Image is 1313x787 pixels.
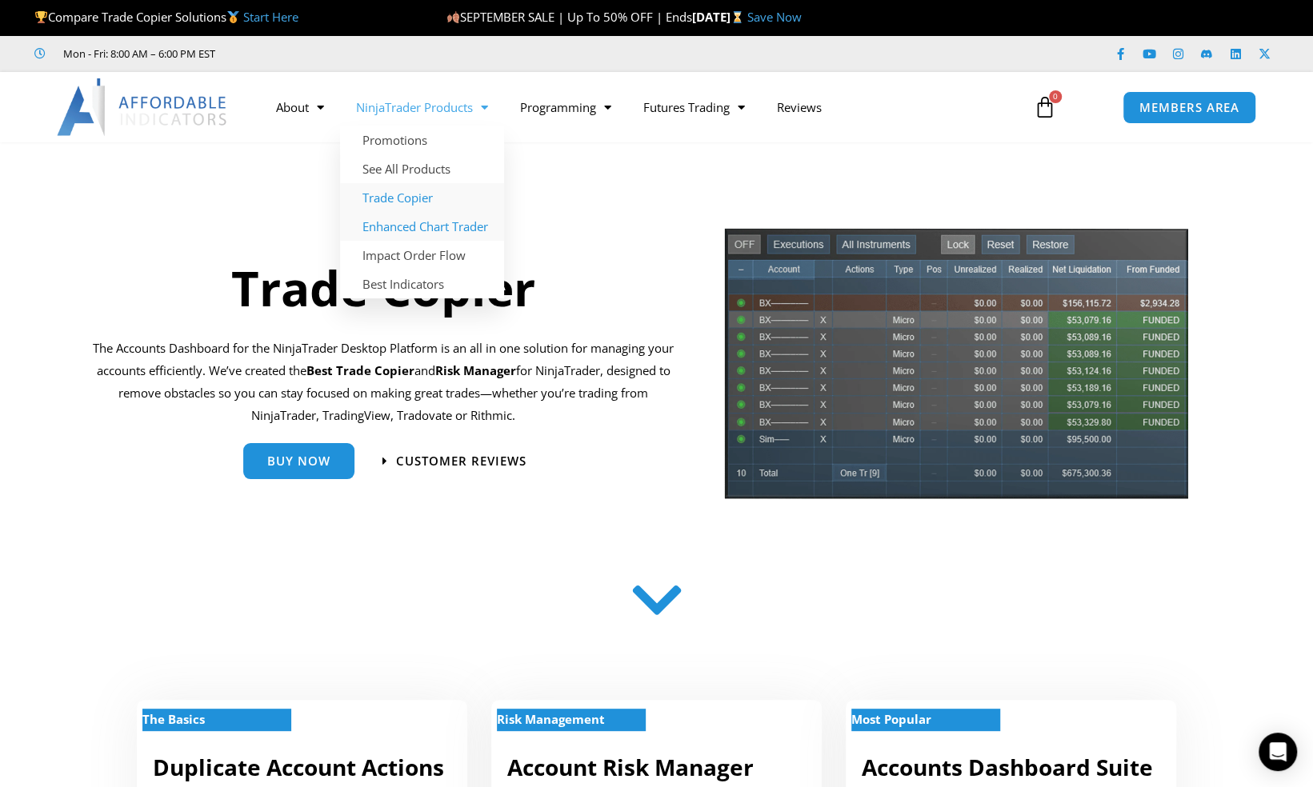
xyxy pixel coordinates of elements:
[504,89,627,126] a: Programming
[862,752,1153,782] a: Accounts Dashboard Suite
[340,154,504,183] a: See All Products
[851,711,931,727] strong: Most Popular
[243,9,298,25] a: Start Here
[627,89,761,126] a: Futures Trading
[238,46,478,62] iframe: Customer reviews powered by Trustpilot
[340,212,504,241] a: Enhanced Chart Trader
[260,89,1015,126] nav: Menu
[243,443,354,479] a: Buy Now
[35,11,47,23] img: 🏆
[227,11,239,23] img: 🥇
[340,89,504,126] a: NinjaTrader Products
[396,455,526,467] span: Customer Reviews
[153,752,444,782] a: Duplicate Account Actions
[340,126,504,298] ul: NinjaTrader Products
[93,254,675,322] h1: Trade Copier
[306,362,414,378] b: Best Trade Copier
[507,752,754,782] a: Account Risk Manager
[1259,733,1297,771] div: Open Intercom Messenger
[731,11,743,23] img: ⌛
[340,241,504,270] a: Impact Order Flow
[447,11,459,23] img: 🍂
[497,711,605,727] strong: Risk Management
[59,44,215,63] span: Mon - Fri: 8:00 AM – 6:00 PM EST
[340,126,504,154] a: Promotions
[142,711,205,727] strong: The Basics
[1049,90,1062,103] span: 0
[267,455,330,467] span: Buy Now
[692,9,747,25] strong: [DATE]
[747,9,802,25] a: Save Now
[723,226,1190,512] img: tradecopier | Affordable Indicators – NinjaTrader
[57,78,229,136] img: LogoAI | Affordable Indicators – NinjaTrader
[446,9,692,25] span: SEPTEMBER SALE | Up To 50% OFF | Ends
[340,270,504,298] a: Best Indicators
[1123,91,1256,124] a: MEMBERS AREA
[340,183,504,212] a: Trade Copier
[260,89,340,126] a: About
[1010,84,1080,130] a: 0
[93,338,675,426] p: The Accounts Dashboard for the NinjaTrader Desktop Platform is an all in one solution for managin...
[34,9,298,25] span: Compare Trade Copier Solutions
[435,362,516,378] strong: Risk Manager
[1139,102,1239,114] span: MEMBERS AREA
[382,455,526,467] a: Customer Reviews
[761,89,838,126] a: Reviews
